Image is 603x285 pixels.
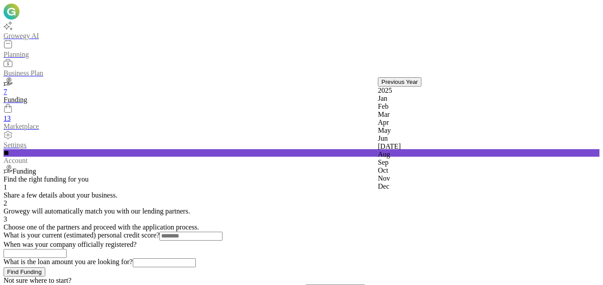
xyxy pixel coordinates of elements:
div: Planning [4,51,599,59]
div: Choose July 2025 [378,142,421,150]
label: When was your company officially registered? [4,241,137,248]
label: What is the loan amount you are looking for? [4,258,133,265]
div: Choose April 2025 [378,119,421,127]
div: Settings [4,141,599,149]
div: Not available November 2025 [378,174,421,182]
div: Choose February 2025 [378,103,421,111]
a: Business Plan [4,59,599,77]
div: month 2025-08 [378,95,421,190]
div: 1 [4,183,599,191]
label: What is your current (estimated) personal credit score? [4,231,159,239]
div: Choose March 2025 [378,111,421,119]
a: Growegy AI [4,21,599,40]
div: Business Plan [4,69,599,77]
div: Not available September 2025 [378,158,421,166]
div: Not available October 2025 [378,166,421,174]
div: 2 [4,199,599,207]
div: 3 [4,215,599,223]
div: 2025 [378,87,421,95]
div: Growegy will automatically match you with our lending partners. [4,199,599,215]
div: Marketplace [4,123,599,131]
span: Funding [12,167,36,175]
div: Share a few details about your business. [4,183,599,199]
a: 13Marketplace [4,104,599,131]
button: Find Funding [4,267,45,277]
a: Settings [4,131,599,149]
div: Choose June 2025 [378,135,421,142]
span: 7 [4,88,7,95]
div: Choose January 2025 [378,95,421,103]
div: Find the right funding for you [4,175,599,183]
span: Previous Year [381,79,418,85]
div: Choose August 2025 [378,150,421,158]
a: Planning [4,40,599,59]
div: Choose one of the partners and proceed with the application process. [4,215,599,231]
div: Funding [4,96,599,104]
span: 13 [4,115,11,122]
div: Not available December 2025 [378,182,421,190]
div: Account [4,157,599,165]
div: Choose May 2025 [378,127,421,135]
button: Previous Year [378,77,421,87]
a: 7Funding [4,77,599,104]
div: Growegy AI [4,32,599,40]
